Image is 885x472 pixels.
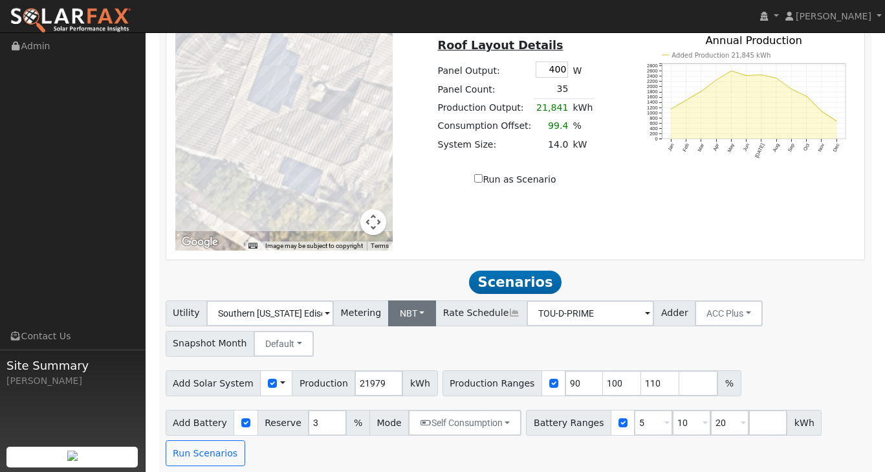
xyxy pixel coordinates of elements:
circle: onclick="" [685,99,687,101]
span: [PERSON_NAME] [796,11,871,21]
text: 200 [650,131,657,137]
td: W [571,60,595,80]
a: Terms (opens in new tab) [371,242,389,249]
td: System Size: [435,135,534,153]
text: [DATE] [754,142,765,159]
span: Utility [166,300,208,326]
span: Rate Schedule [435,300,527,326]
u: Roof Layout Details [438,39,563,52]
circle: onclick="" [776,77,778,79]
span: Snapshot Month [166,331,255,357]
td: Consumption Offset: [435,117,534,135]
text: May [727,142,736,153]
circle: onclick="" [805,95,807,97]
text: 1200 [647,105,658,111]
td: 21,841 [534,98,571,117]
label: Run as Scenario [474,173,556,186]
text: 400 [650,126,657,131]
text: Jun [742,142,750,152]
span: % [346,410,369,436]
td: 14.0 [534,135,571,153]
text: Jan [666,142,675,152]
text: Mar [697,142,706,153]
text: Feb [681,142,690,152]
td: kW [571,135,595,153]
text: Dec [832,142,841,153]
text: 1000 [647,110,658,116]
span: Metering [333,300,389,326]
span: kWh [787,410,822,436]
text: Sep [787,142,796,153]
span: Site Summary [6,357,138,374]
text: 2000 [647,84,658,89]
img: retrieve [67,451,78,461]
text: 2600 [647,68,658,74]
td: Panel Count: [435,80,534,99]
td: % [571,117,595,135]
div: [PERSON_NAME] [6,374,138,388]
span: Production [292,370,355,396]
span: Add Solar System [166,370,261,396]
button: Default [254,331,314,357]
img: SolarFax [10,7,131,34]
circle: onclick="" [745,74,747,76]
circle: onclick="" [716,79,717,81]
td: 99.4 [534,117,571,135]
a: Open this area in Google Maps (opens a new window) [179,234,221,251]
button: Map camera controls [360,209,386,235]
text: Apr [712,142,720,152]
span: Mode [369,410,409,436]
span: kWh [402,370,437,396]
text: Oct [802,142,811,152]
button: Self Consumption [408,410,521,436]
span: Production Ranges [442,370,542,396]
text: 2400 [647,73,658,79]
input: Select a Rate Schedule [527,300,654,326]
button: ACC Plus [695,300,763,326]
img: Google [179,234,221,251]
span: Reserve [257,410,309,436]
text: 2800 [647,63,658,69]
button: Run Scenarios [166,440,245,466]
circle: onclick="" [730,70,732,72]
td: kWh [571,98,595,117]
span: Add Battery [166,410,235,436]
text: 2200 [647,78,658,84]
text: Aug [772,142,781,153]
circle: onclick="" [836,120,838,122]
button: NBT [388,300,437,326]
span: Scenarios [469,271,562,294]
circle: onclick="" [791,88,792,90]
circle: onclick="" [670,108,672,110]
text: 1400 [647,100,658,106]
circle: onclick="" [821,110,823,112]
circle: onclick="" [760,74,762,76]
span: % [717,370,741,396]
td: Panel Output: [435,60,534,80]
button: Keyboard shortcuts [248,242,257,251]
td: Production Output: [435,98,534,117]
text: 1600 [647,95,658,100]
text: Nov [817,142,826,153]
text: 1800 [647,89,658,95]
circle: onclick="" [700,91,702,93]
text: Added Production 21,845 kWh [672,52,770,59]
text: Annual Production [705,34,802,47]
input: Select a Utility [206,300,334,326]
span: Adder [653,300,695,326]
span: Battery Ranges [526,410,611,436]
text: 0 [655,136,657,142]
text: 600 [650,120,657,126]
span: Image may be subject to copyright [265,242,363,249]
td: 35 [534,80,571,99]
input: Run as Scenario [474,174,483,183]
text: 800 [650,115,657,121]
